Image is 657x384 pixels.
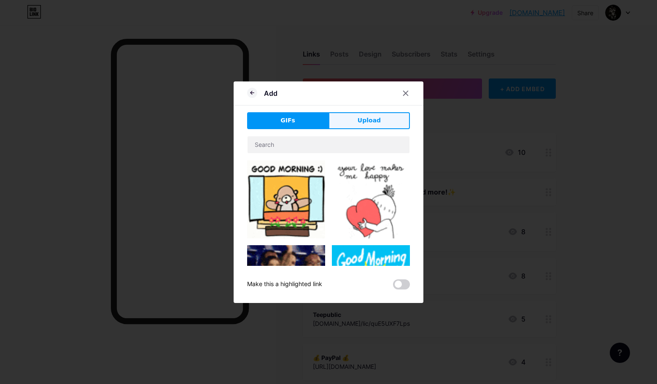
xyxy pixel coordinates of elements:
input: Search [248,136,409,153]
span: Upload [358,116,381,125]
img: Gihpy [247,245,325,323]
img: Gihpy [332,160,410,238]
img: Gihpy [332,245,410,323]
div: Add [264,88,277,98]
span: GIFs [280,116,295,125]
img: Gihpy [247,160,325,238]
div: Make this a highlighted link [247,279,322,289]
button: GIFs [247,112,328,129]
button: Upload [328,112,410,129]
